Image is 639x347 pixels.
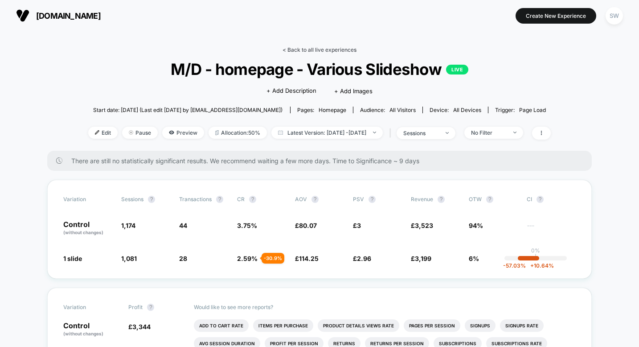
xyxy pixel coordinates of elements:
span: Edit [88,127,118,139]
span: 28 [179,255,187,262]
span: Variation [63,196,112,203]
span: 44 [179,222,187,229]
img: Visually logo [16,9,29,22]
span: Profit [128,304,143,310]
li: Items Per Purchase [253,319,313,332]
span: 2.96 [357,255,371,262]
div: - 30.9 % [262,253,284,264]
span: 10.64 % [526,262,554,269]
span: 3 [357,222,361,229]
span: £ [411,255,431,262]
span: £ [128,323,151,330]
span: Transactions [179,196,212,202]
li: Add To Cart Rate [194,319,249,332]
span: 1,174 [121,222,135,229]
p: Would like to see more reports? [194,304,576,310]
span: Start date: [DATE] (Last edit [DATE] by [EMAIL_ADDRESS][DOMAIN_NAME]) [93,107,283,113]
span: 1 slide [63,255,82,262]
span: Pause [122,127,158,139]
span: Page Load [519,107,546,113]
span: £ [411,222,433,229]
span: £ [353,222,361,229]
p: | [535,254,537,260]
div: Audience: [360,107,416,113]
button: ? [147,304,154,311]
span: 114.25 [299,255,319,262]
img: rebalance [215,130,219,135]
span: Sessions [121,196,143,202]
button: ? [311,196,319,203]
button: [DOMAIN_NAME] [13,8,103,23]
span: 80.07 [299,222,317,229]
span: (without changes) [63,230,103,235]
span: 6% [469,255,479,262]
div: sessions [403,130,439,136]
span: + Add Description [266,87,316,95]
span: CR [237,196,245,202]
div: Trigger: [495,107,546,113]
p: Control [63,221,112,236]
p: 0% [531,247,540,254]
img: end [446,132,449,134]
button: SW [603,7,626,25]
button: ? [249,196,256,203]
button: ? [537,196,544,203]
span: -57.03 % [503,262,526,269]
span: CI [527,196,576,203]
span: M/D - homepage - Various Slideshow [111,60,528,78]
p: LIVE [446,65,468,74]
button: Create New Experience [516,8,596,24]
span: 2.59 % [237,255,258,262]
span: Latest Version: [DATE] - [DATE] [271,127,383,139]
img: end [129,130,133,135]
span: Preview [162,127,204,139]
li: Signups Rate [500,319,544,332]
img: end [373,132,376,133]
span: Revenue [411,196,433,202]
button: ? [148,196,155,203]
span: all devices [453,107,481,113]
p: Control [63,322,119,337]
span: | [387,127,397,140]
span: [DOMAIN_NAME] [36,11,101,21]
span: 94% [469,222,483,229]
img: calendar [278,130,283,135]
span: homepage [319,107,346,113]
span: Allocation: 50% [209,127,267,139]
li: Signups [465,319,496,332]
span: 3,199 [415,255,431,262]
span: 3,523 [415,222,433,229]
li: Product Details Views Rate [318,319,399,332]
a: < Back to all live experiences [283,46,356,53]
div: No Filter [471,129,507,136]
img: end [513,132,516,133]
div: SW [606,7,623,25]
span: £ [353,255,371,262]
span: + Add Images [334,87,373,95]
span: PSV [353,196,364,202]
span: Device: [422,107,488,113]
span: --- [527,223,576,236]
span: £ [295,222,317,229]
button: ? [486,196,493,203]
button: ? [216,196,223,203]
span: 1,081 [121,255,137,262]
span: 3.75 % [237,222,257,229]
span: All Visitors [389,107,416,113]
span: Variation [63,304,112,311]
span: There are still no statistically significant results. We recommend waiting a few more days . Time... [71,157,574,165]
span: 3,344 [132,323,151,330]
span: AOV [295,196,307,202]
span: OTW [469,196,518,203]
div: Pages: [297,107,346,113]
img: edit [95,130,99,135]
span: + [530,262,534,269]
li: Pages Per Session [404,319,460,332]
span: (without changes) [63,331,103,336]
span: £ [295,255,319,262]
button: ? [438,196,445,203]
button: ? [369,196,376,203]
